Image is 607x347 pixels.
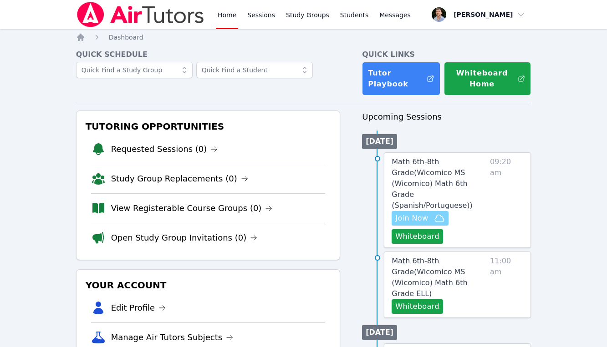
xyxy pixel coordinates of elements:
h3: Your Account [84,277,333,293]
button: Whiteboard [392,229,443,244]
img: Air Tutors [76,2,205,27]
li: [DATE] [362,134,397,149]
h3: Upcoming Sessions [362,111,531,123]
a: Dashboard [109,33,143,42]
h4: Quick Schedule [76,49,341,60]
span: Dashboard [109,34,143,41]
h3: Tutoring Opportunities [84,118,333,135]
span: Join Now [395,213,428,224]
input: Quick Find a Study Group [76,62,193,78]
a: Edit Profile [111,302,166,314]
button: Join Now [392,211,448,226]
button: Whiteboard [392,299,443,314]
a: View Registerable Course Groups (0) [111,202,273,215]
h4: Quick Links [362,49,531,60]
nav: Breadcrumb [76,33,531,42]
span: Math 6th-8th Grade ( Wicomico MS (Wicomico) Math 6th Grade (Spanish/Portuguese) ) [392,157,472,210]
a: Tutor Playbook [362,62,440,96]
a: Study Group Replacements (0) [111,172,248,185]
li: [DATE] [362,325,397,340]
span: 11:00 am [490,256,523,314]
a: Open Study Group Invitations (0) [111,231,258,244]
input: Quick Find a Student [196,62,313,78]
span: Math 6th-8th Grade ( Wicomico MS (Wicomico) Math 6th Grade ELL ) [392,256,467,298]
a: Math 6th-8th Grade(Wicomico MS (Wicomico) Math 6th Grade (Spanish/Portuguese)) [392,156,486,211]
button: Whiteboard Home [444,62,531,96]
span: Messages [379,10,411,20]
span: 09:20 am [490,156,523,244]
a: Math 6th-8th Grade(Wicomico MS (Wicomico) Math 6th Grade ELL) [392,256,486,299]
a: Manage Air Tutors Subjects [111,331,234,344]
a: Requested Sessions (0) [111,143,218,156]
